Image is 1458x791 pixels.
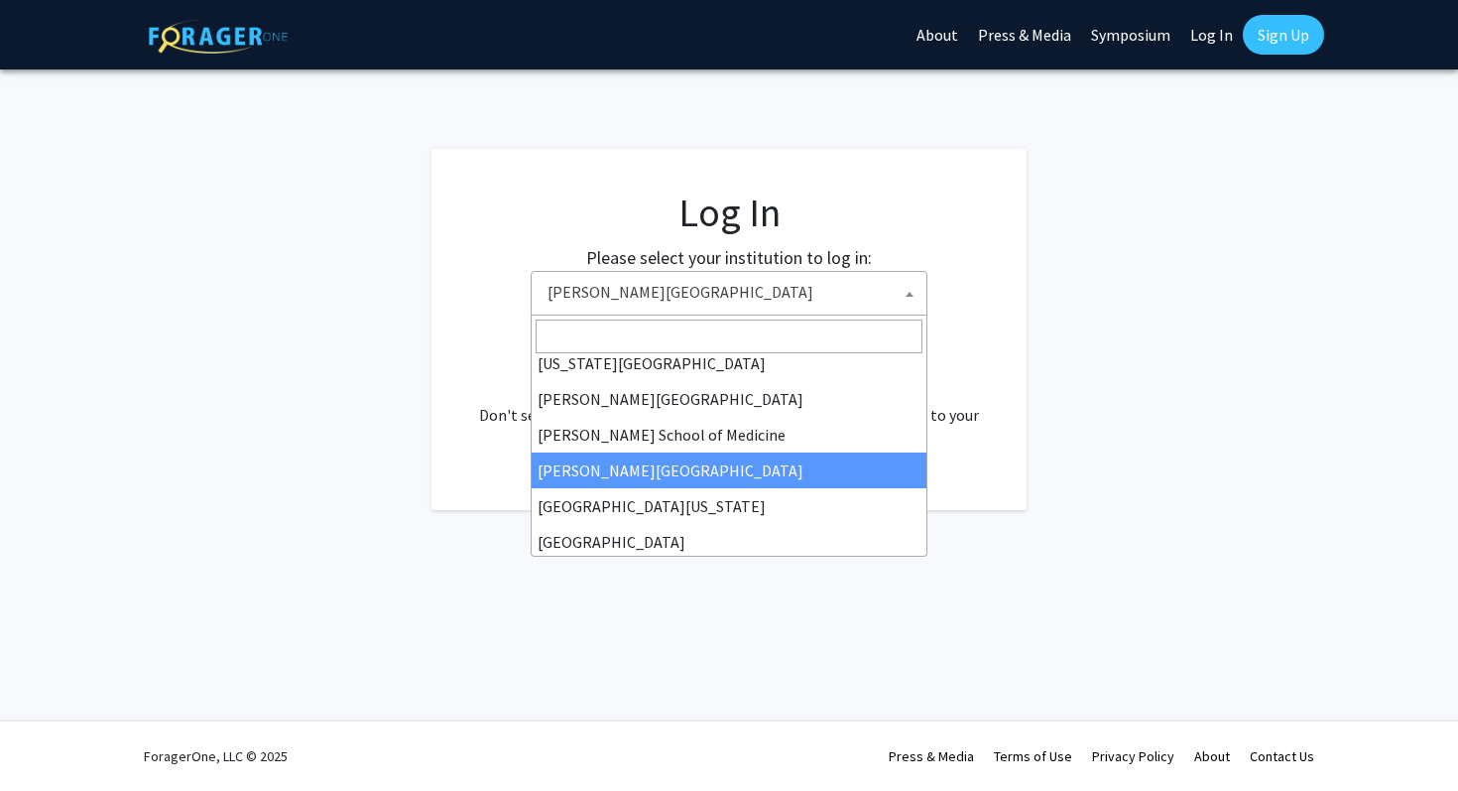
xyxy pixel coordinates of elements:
[471,355,987,451] div: No account? . Don't see your institution? about bringing ForagerOne to your institution.
[532,524,926,560] li: [GEOGRAPHIC_DATA]
[889,747,974,765] a: Press & Media
[144,722,288,791] div: ForagerOne, LLC © 2025
[536,320,922,353] input: Search
[471,189,987,236] h1: Log In
[994,747,1072,765] a: Terms of Use
[532,345,926,381] li: [US_STATE][GEOGRAPHIC_DATA]
[532,453,926,488] li: [PERSON_NAME][GEOGRAPHIC_DATA]
[149,19,288,54] img: ForagerOne Logo
[1250,747,1314,765] a: Contact Us
[586,244,872,271] label: Please select your institution to log in:
[1092,747,1174,765] a: Privacy Policy
[532,417,926,453] li: [PERSON_NAME] School of Medicine
[1243,15,1324,55] a: Sign Up
[532,488,926,524] li: [GEOGRAPHIC_DATA][US_STATE]
[15,702,84,776] iframe: Chat
[1194,747,1230,765] a: About
[540,272,926,313] span: Morgan State University
[532,381,926,417] li: [PERSON_NAME][GEOGRAPHIC_DATA]
[531,271,927,316] span: Morgan State University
